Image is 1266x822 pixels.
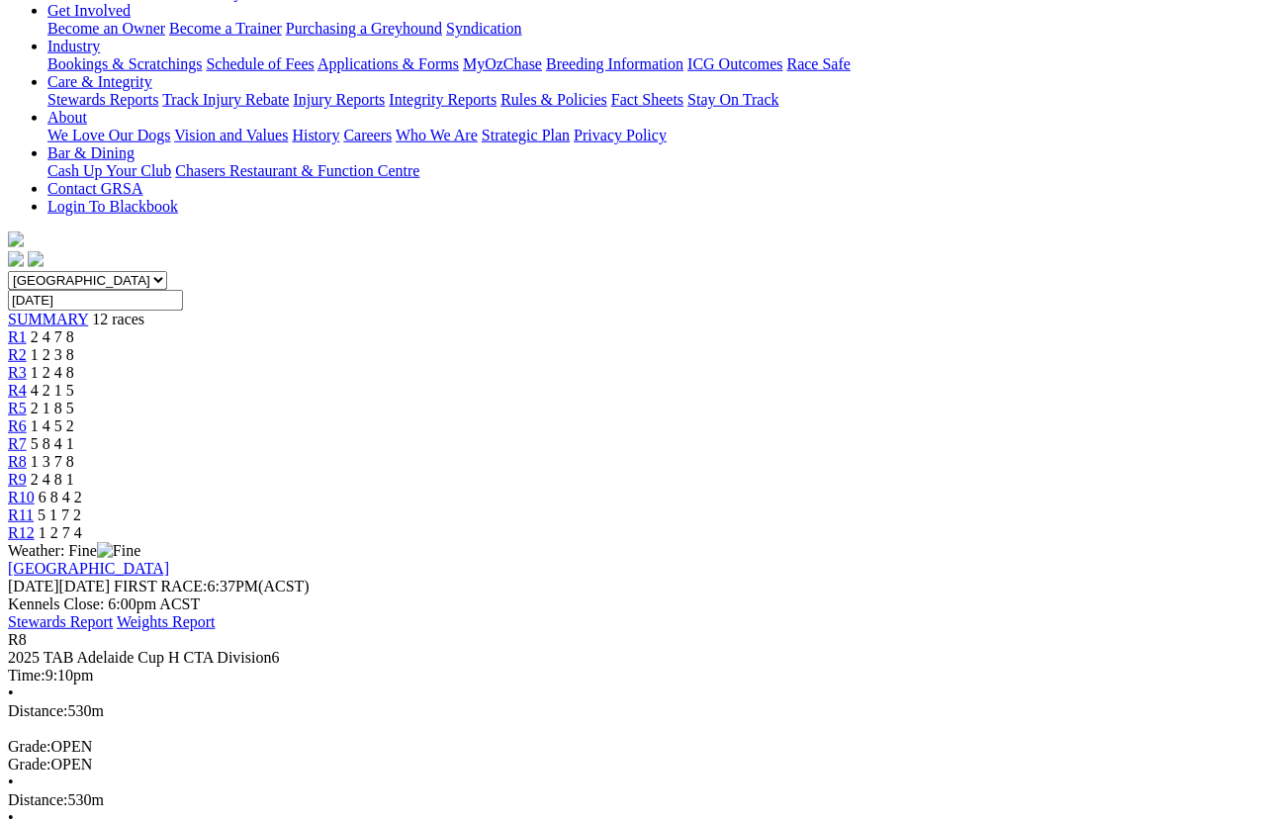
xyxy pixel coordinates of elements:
div: Care & Integrity [47,91,1258,109]
span: Distance: [8,702,67,719]
a: Stewards Report [8,613,113,630]
span: Grade: [8,756,51,773]
a: Weights Report [117,613,216,630]
span: • [8,774,14,790]
a: R3 [8,364,27,381]
a: R6 [8,417,27,434]
a: Contact GRSA [47,180,142,197]
span: 5 1 7 2 [38,506,81,523]
a: R12 [8,524,35,541]
img: facebook.svg [8,251,24,267]
span: [DATE] [8,578,59,594]
a: [GEOGRAPHIC_DATA] [8,560,169,577]
a: R9 [8,471,27,488]
a: Vision and Values [174,127,288,143]
span: Distance: [8,791,67,808]
a: Stewards Reports [47,91,158,108]
a: Care & Integrity [47,73,152,90]
a: Privacy Policy [574,127,667,143]
img: Fine [97,542,140,560]
a: Syndication [446,20,521,37]
div: 9:10pm [8,667,1258,685]
span: 6:37PM(ACST) [114,578,310,594]
a: Schedule of Fees [206,55,314,72]
a: SUMMARY [8,311,88,327]
span: 1 2 4 8 [31,364,74,381]
a: Fact Sheets [611,91,683,108]
a: Bar & Dining [47,144,135,161]
div: Get Involved [47,20,1258,38]
div: 530m [8,791,1258,809]
div: OPEN [8,756,1258,774]
a: Rules & Policies [500,91,607,108]
span: 1 3 7 8 [31,453,74,470]
span: 2 4 8 1 [31,471,74,488]
a: R5 [8,400,27,416]
a: Cash Up Your Club [47,162,171,179]
a: Applications & Forms [317,55,459,72]
span: 2 4 7 8 [31,328,74,345]
span: Time: [8,667,45,684]
a: Track Injury Rebate [162,91,289,108]
a: History [292,127,339,143]
span: Grade: [8,738,51,755]
a: R7 [8,435,27,452]
span: R8 [8,631,27,648]
a: Industry [47,38,100,54]
span: 1 4 5 2 [31,417,74,434]
a: R11 [8,506,34,523]
div: 2025 TAB Adelaide Cup H CTA Division6 [8,649,1258,667]
a: Become a Trainer [169,20,282,37]
div: About [47,127,1258,144]
span: 2 1 8 5 [31,400,74,416]
div: OPEN [8,738,1258,756]
a: ICG Outcomes [687,55,782,72]
a: Stay On Track [687,91,778,108]
span: 1 2 3 8 [31,346,74,363]
a: R1 [8,328,27,345]
a: Who We Are [396,127,478,143]
img: logo-grsa-white.png [8,231,24,247]
a: R2 [8,346,27,363]
a: Become an Owner [47,20,165,37]
a: Breeding Information [546,55,683,72]
a: Bookings & Scratchings [47,55,202,72]
span: Weather: Fine [8,542,140,559]
a: About [47,109,87,126]
input: Select date [8,290,183,311]
span: 4 2 1 5 [31,382,74,399]
a: MyOzChase [463,55,542,72]
a: Integrity Reports [389,91,497,108]
a: R10 [8,489,35,505]
a: R8 [8,453,27,470]
span: • [8,685,14,701]
img: twitter.svg [28,251,44,267]
span: 1 2 7 4 [39,524,82,541]
span: 12 races [92,311,144,327]
div: 530m [8,702,1258,720]
span: FIRST RACE: [114,578,207,594]
a: Race Safe [786,55,850,72]
a: Strategic Plan [482,127,570,143]
span: [DATE] [8,578,110,594]
a: Injury Reports [293,91,385,108]
span: 6 8 4 2 [39,489,82,505]
div: Bar & Dining [47,162,1258,180]
div: Industry [47,55,1258,73]
a: Login To Blackbook [47,198,178,215]
a: R4 [8,382,27,399]
a: Purchasing a Greyhound [286,20,442,37]
a: Careers [343,127,392,143]
div: Kennels Close: 6:00pm ACST [8,595,1258,613]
